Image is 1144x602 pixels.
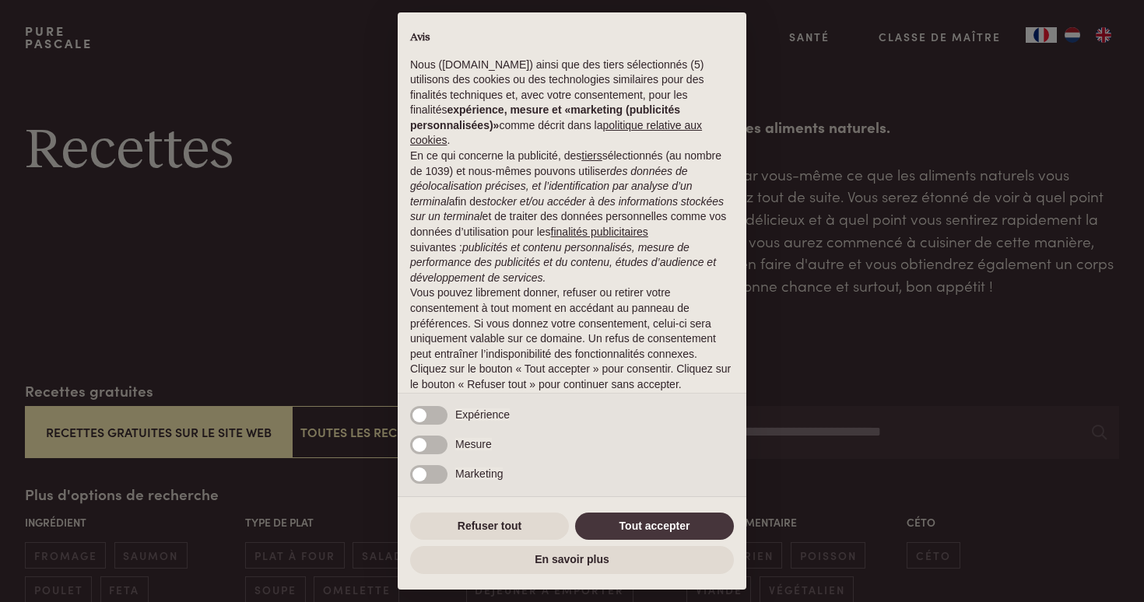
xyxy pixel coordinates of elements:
button: finalités publicitaires [551,225,648,240]
h2: Avis [410,31,734,45]
p: Cliquez sur le bouton « Tout accepter » pour consentir. Cliquez sur le bouton « Refuser tout » po... [410,362,734,392]
button: Refuser tout [410,513,569,541]
p: Vous pouvez librement donner, refuser ou retirer votre consentement à tout moment en accédant au ... [410,285,734,362]
strong: expérience, mesure et «marketing (publicités personnalisées)» [410,103,680,131]
p: En ce qui concerne la publicité, des sélectionnés (au nombre de 1039) et nous-mêmes pouvons utili... [410,149,734,285]
span: Mesure [455,438,492,450]
em: stocker et/ou accéder à des informations stockées sur un terminal [410,195,724,223]
span: Expérience [455,408,510,421]
p: Nous ([DOMAIN_NAME]) ainsi que des tiers sélectionnés (5) utilisons des cookies ou des technologi... [410,58,734,149]
em: des données de géolocalisation précises, et l’identification par analyse d’un terminal [410,165,693,208]
button: En savoir plus [410,546,734,574]
button: Tout accepter [575,513,734,541]
span: Marketing [455,467,503,480]
button: tiers [581,149,602,164]
em: publicités et contenu personnalisés, mesure de performance des publicités et du contenu, études d... [410,241,716,284]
